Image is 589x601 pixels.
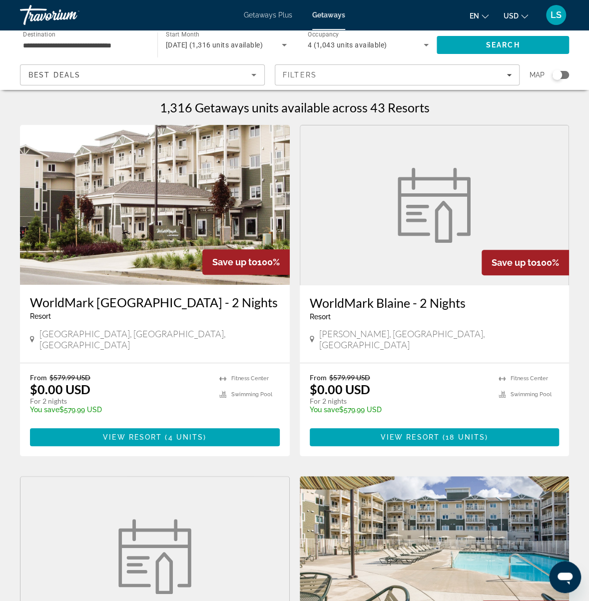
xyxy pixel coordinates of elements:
span: You save [30,406,59,414]
span: You save [310,406,339,414]
img: WorldMark Birch Bay - 2 Nights [112,519,197,594]
a: Travorium [20,2,120,28]
a: Getaways Plus [244,11,292,19]
span: [PERSON_NAME], [GEOGRAPHIC_DATA], [GEOGRAPHIC_DATA] [319,328,559,350]
span: Map [530,68,545,82]
span: $579.99 USD [49,373,90,382]
a: Getaways [312,11,345,19]
span: Fitness Center [511,375,548,382]
span: Resort [310,313,331,321]
p: $0.00 USD [310,382,370,397]
span: Best Deals [28,71,80,79]
span: View Resort [103,433,162,441]
span: Start Month [166,31,199,38]
p: For 2 nights [310,397,489,406]
div: 100% [202,249,290,275]
span: 18 units [446,433,485,441]
img: WorldMark Long Beach - 2 Nights [20,125,290,285]
span: Destination [23,30,55,37]
span: Fitness Center [231,375,269,382]
span: ( ) [440,433,488,441]
p: $0.00 USD [30,382,90,397]
img: WorldMark Blaine - 2 Nights [392,168,477,243]
button: Change currency [504,8,528,23]
button: Change language [470,8,489,23]
div: 100% [482,250,569,275]
a: WorldMark Blaine - 2 Nights [310,295,560,310]
span: LS [551,10,562,20]
p: $579.99 USD [30,406,209,414]
iframe: Button to launch messaging window [549,561,581,593]
span: [GEOGRAPHIC_DATA], [GEOGRAPHIC_DATA], [GEOGRAPHIC_DATA] [39,328,280,350]
span: en [470,12,479,20]
span: Save up to [492,257,537,268]
input: Select destination [23,39,144,51]
span: USD [504,12,519,20]
button: Filters [275,64,520,85]
span: Swimming Pool [231,391,272,398]
h1: 1,316 Getaways units available across 43 Resorts [160,100,430,115]
span: 4 units [168,433,204,441]
button: View Resort(4 units) [30,428,280,446]
p: For 2 nights [30,397,209,406]
span: Search [486,41,520,49]
button: View Resort(18 units) [310,428,560,446]
mat-select: Sort by [28,69,256,81]
p: $579.99 USD [310,406,489,414]
span: Filters [283,71,317,79]
span: From [310,373,327,382]
span: Occupancy [308,31,339,38]
span: ( ) [162,433,206,441]
span: Swimming Pool [511,391,552,398]
span: Resort [30,312,51,320]
span: View Resort [381,433,440,441]
a: WorldMark Blaine - 2 Nights [300,125,570,285]
span: $579.99 USD [329,373,370,382]
span: Save up to [212,257,257,267]
button: Search [437,36,569,54]
span: From [30,373,47,382]
button: User Menu [543,4,569,25]
a: WorldMark [GEOGRAPHIC_DATA] - 2 Nights [30,295,280,310]
span: 4 (1,043 units available) [308,41,387,49]
span: [DATE] (1,316 units available) [166,41,263,49]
